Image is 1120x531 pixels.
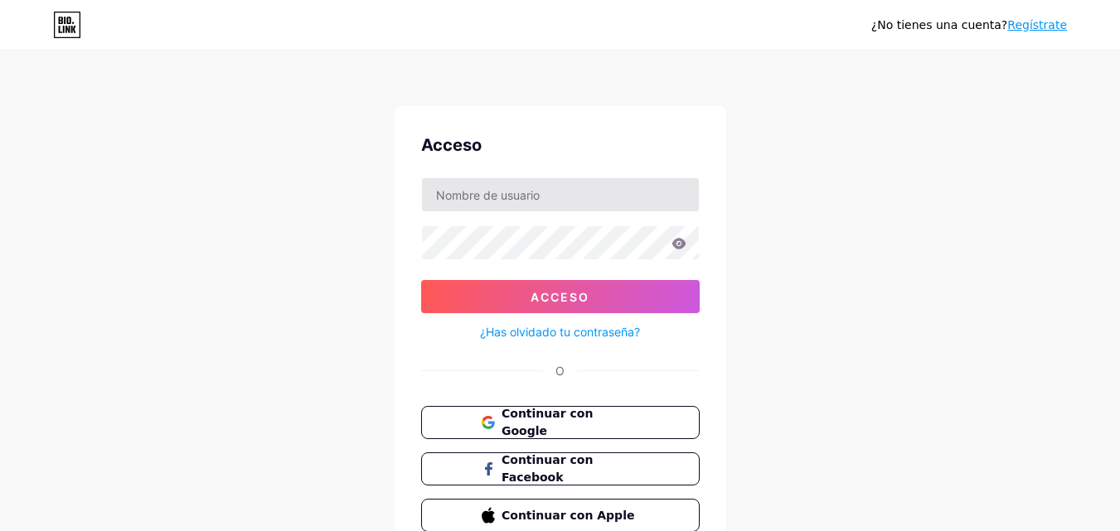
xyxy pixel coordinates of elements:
[555,364,565,378] font: O
[422,178,699,211] input: Nombre de usuario
[421,452,700,485] button: Continuar con Facebook
[502,407,593,437] font: Continuar con Google
[480,323,640,340] a: ¿Has olvidado tu contraseña?
[502,509,634,522] font: Continuar con Apple
[480,325,640,339] font: ¿Has olvidado tu contraseña?
[421,406,700,439] button: Continuar con Google
[531,290,589,304] font: Acceso
[502,453,593,484] font: Continuar con Facebook
[421,135,482,155] font: Acceso
[1007,18,1067,31] a: Regístrate
[421,280,700,313] button: Acceso
[871,18,1007,31] font: ¿No tienes una cuenta?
